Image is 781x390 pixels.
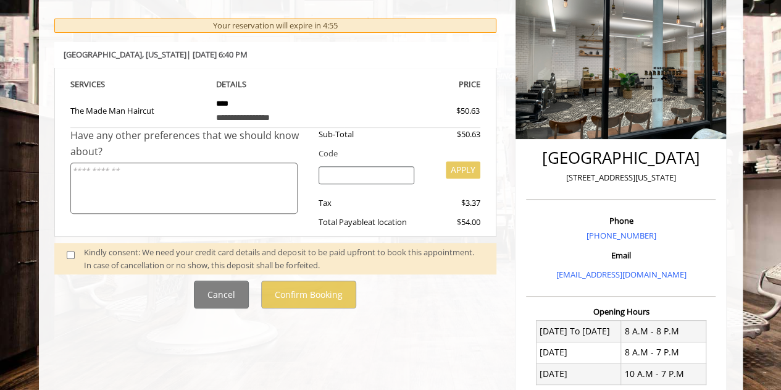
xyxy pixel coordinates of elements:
[529,216,712,225] h3: Phone
[529,251,712,260] h3: Email
[84,246,484,272] div: Kindly consent: We need your credit card details and deposit to be paid upfront to book this appo...
[309,147,480,160] div: Code
[529,149,712,167] h2: [GEOGRAPHIC_DATA]
[621,321,706,342] td: 8 A.M - 8 P.M
[207,77,344,91] th: DETAILS
[54,19,497,33] div: Your reservation will expire in 4:55
[526,307,716,316] h3: Opening Hours
[142,49,186,60] span: , [US_STATE]
[424,197,480,210] div: $3.37
[101,78,105,90] span: S
[368,216,407,227] span: at location
[344,77,481,91] th: PRICE
[309,197,424,210] div: Tax
[529,171,712,184] p: [STREET_ADDRESS][US_STATE]
[261,281,356,308] button: Confirm Booking
[536,363,621,384] td: [DATE]
[64,49,248,60] b: [GEOGRAPHIC_DATA] | [DATE] 6:40 PM
[309,216,424,229] div: Total Payable
[309,128,424,141] div: Sub-Total
[70,77,207,91] th: SERVICE
[424,216,480,229] div: $54.00
[70,128,310,159] div: Have any other preferences that we should know about?
[586,230,656,241] a: [PHONE_NUMBER]
[412,104,480,117] div: $50.63
[556,269,686,280] a: [EMAIL_ADDRESS][DOMAIN_NAME]
[621,342,706,363] td: 8 A.M - 7 P.M
[621,363,706,384] td: 10 A.M - 7 P.M
[424,128,480,141] div: $50.63
[446,161,480,179] button: APPLY
[536,342,621,363] td: [DATE]
[194,281,249,308] button: Cancel
[536,321,621,342] td: [DATE] To [DATE]
[70,91,207,128] td: The Made Man Haircut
